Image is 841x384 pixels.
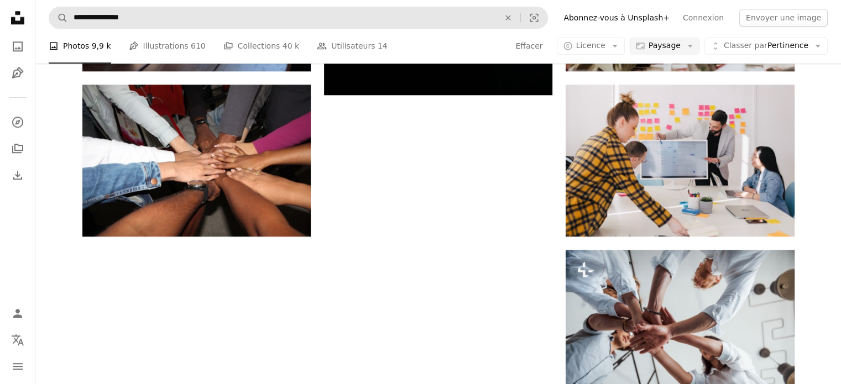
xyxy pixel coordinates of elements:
button: Paysage [629,38,700,55]
span: Paysage [649,41,681,52]
button: Effacer [515,38,543,55]
button: Recherche de visuels [521,7,547,28]
img: man standing behind flat screen computer monitor [566,85,794,236]
span: Classer par [724,41,767,50]
a: Utilisateurs 14 [317,29,388,64]
a: Connexion / S’inscrire [7,302,29,324]
a: Illustrations 610 [129,29,206,64]
span: 14 [378,40,388,52]
form: Rechercher des visuels sur tout le site [49,7,548,29]
span: Licence [576,41,605,50]
a: Vue d’en bas. Des gens d’affaires prospères qui mettent la main à la pâte. [566,320,794,330]
button: Rechercher sur Unsplash [49,7,68,28]
a: Historique de téléchargement [7,164,29,186]
button: Langue [7,329,29,351]
a: Collections [7,138,29,160]
a: man standing behind flat screen computer monitor [566,155,794,165]
a: Connexion [676,9,730,27]
a: Illustrations [7,62,29,84]
a: Personne portant une bague en argent et une chemise blanche à manches longues [82,155,311,165]
a: Explorer [7,111,29,133]
button: Menu [7,355,29,377]
button: Classer parPertinence [704,38,828,55]
span: Pertinence [724,41,808,52]
a: Abonnez-vous à Unsplash+ [557,9,676,27]
a: Photos [7,35,29,57]
button: Licence [557,38,625,55]
img: Personne portant une bague en argent et une chemise blanche à manches longues [82,85,311,236]
span: 610 [191,40,206,52]
a: Collections 40 k [223,29,299,64]
a: Accueil — Unsplash [7,7,29,31]
button: Effacer [496,7,520,28]
span: 40 k [283,40,299,52]
button: Envoyer une image [739,9,828,27]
